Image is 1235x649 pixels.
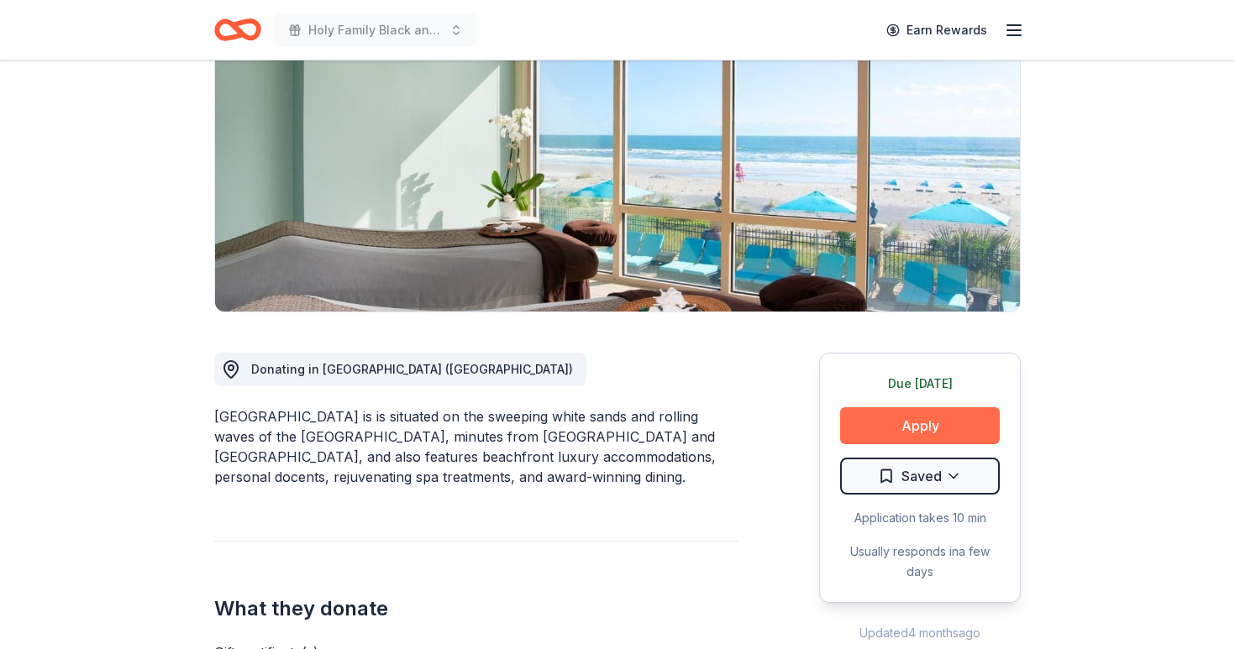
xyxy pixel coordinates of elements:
button: Holy Family Black and Gold Gala and Auction [275,13,476,47]
span: Donating in [GEOGRAPHIC_DATA] ([GEOGRAPHIC_DATA]) [251,362,573,376]
a: Home [214,10,261,50]
span: Saved [901,465,942,487]
h2: What they donate [214,595,738,622]
div: Due [DATE] [840,374,1000,394]
a: Earn Rewards [876,15,997,45]
span: Holy Family Black and Gold Gala and Auction [308,20,443,40]
div: Usually responds in a few days [840,542,1000,582]
div: Updated 4 months ago [819,623,1021,643]
div: [GEOGRAPHIC_DATA] is is situated on the sweeping white sands and rolling waves of the [GEOGRAPHIC... [214,406,738,487]
button: Saved [840,458,1000,495]
button: Apply [840,407,1000,444]
div: Application takes 10 min [840,508,1000,528]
